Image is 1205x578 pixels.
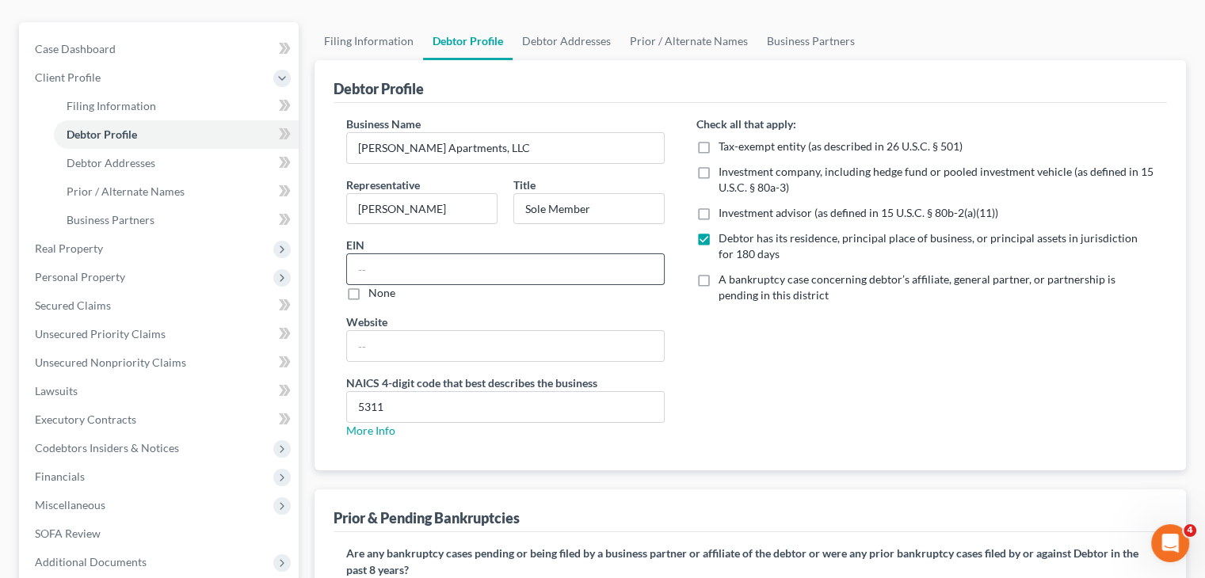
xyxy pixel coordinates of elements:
[514,194,664,224] input: Enter title...
[22,35,299,63] a: Case Dashboard
[346,237,364,253] label: EIN
[719,139,963,153] span: Tax-exempt entity (as described in 26 U.S.C. § 501)
[22,377,299,405] a: Lawsuits
[35,70,101,84] span: Client Profile
[1184,524,1196,537] span: 4
[35,384,78,397] span: Lawsuits
[315,22,423,60] a: Filing Information
[620,22,757,60] a: Prior / Alternate Names
[35,327,166,340] span: Unsecured Priority Claims
[719,206,998,219] span: Investment advisor (as defined in 15 U.S.C. § 80b-2(a)(11))
[347,194,497,224] input: Enter representative...
[719,231,1138,260] span: Debtor has its residence, principal place of business, or principal assets in jurisdiction for 18...
[67,156,155,169] span: Debtor Addresses
[346,545,1154,578] label: Are any bankruptcy cases pending or being filed by a business partner or affiliate of the debtor ...
[67,213,154,226] span: Business Partners
[54,206,299,234] a: Business Partners
[22,348,299,377] a: Unsecured Nonpriority Claims
[35,270,125,283] span: Personal Property
[54,149,299,177] a: Debtor Addresses
[346,177,420,193] label: Representative
[513,177,536,193] label: Title
[347,392,664,422] input: XXXX
[35,470,85,483] span: Financials
[346,424,395,437] a: More Info
[22,405,299,434] a: Executory Contracts
[757,22,864,60] a: Business Partners
[67,127,137,141] span: Debtor Profile
[346,314,387,330] label: Website
[35,413,136,426] span: Executory Contracts
[347,331,664,361] input: --
[35,555,147,568] span: Additional Documents
[423,22,513,60] a: Debtor Profile
[347,254,664,284] input: --
[35,498,105,511] span: Miscellaneous
[35,527,101,540] span: SOFA Review
[1151,524,1189,562] iframe: Intercom live chat
[347,133,664,163] input: Enter name...
[54,92,299,120] a: Filing Information
[719,165,1154,194] span: Investment company, including hedge fund or pooled investment vehicle (as defined in 15 U.S.C. § ...
[35,441,179,454] span: Codebtors Insiders & Notices
[22,320,299,348] a: Unsecured Priority Claims
[35,42,116,55] span: Case Dashboard
[696,116,796,132] label: Check all that apply:
[513,22,620,60] a: Debtor Addresses
[346,375,597,391] label: NAICS 4-digit code that best describes the business
[346,116,421,132] label: Business Name
[67,184,185,198] span: Prior / Alternate Names
[368,285,395,301] label: None
[54,120,299,149] a: Debtor Profile
[35,356,186,369] span: Unsecured Nonpriority Claims
[334,79,424,98] div: Debtor Profile
[334,508,520,527] div: Prior & Pending Bankruptcies
[719,272,1115,302] span: A bankruptcy case concerning debtor’s affiliate, general partner, or partnership is pending in th...
[22,519,299,548] a: SOFA Review
[67,99,156,112] span: Filing Information
[35,299,111,312] span: Secured Claims
[35,241,103,255] span: Real Property
[22,291,299,320] a: Secured Claims
[54,177,299,206] a: Prior / Alternate Names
